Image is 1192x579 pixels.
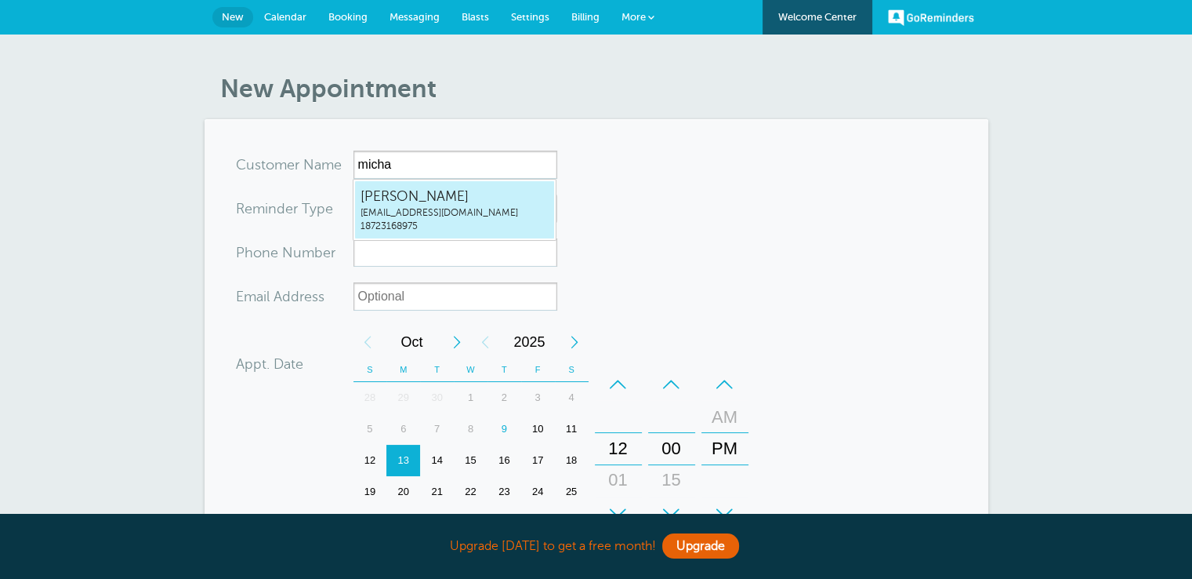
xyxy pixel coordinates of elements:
[220,74,988,104] h1: New Appointment
[353,508,387,539] div: Sunday, October 26
[420,413,454,445] div: 7
[653,496,690,527] div: 30
[328,11,368,23] span: Booking
[386,413,420,445] div: 6
[262,246,302,260] span: ne Nu
[521,445,555,476] div: 17
[487,445,521,476] div: 16
[386,382,420,413] div: Monday, September 29
[353,382,387,413] div: Sunday, September 28
[236,282,353,311] div: ress
[263,289,299,304] span: il Add
[222,11,244,23] span: New
[706,402,744,433] div: AM
[555,413,589,445] div: 11
[420,413,454,445] div: Tuesday, October 7
[386,445,420,476] div: 13
[382,326,443,358] span: October
[386,476,420,508] div: Monday, October 20
[386,358,420,382] th: M
[236,239,353,267] div: mber
[555,476,589,508] div: Saturday, October 25
[19,71,216,108] p: Reminders are sent automatically for each appointment.
[236,158,261,172] span: Cus
[487,508,521,539] div: Thursday, October 30
[19,19,216,58] h2: Send yourself a test reminder
[236,246,262,260] span: Pho
[454,445,487,476] div: 15
[386,445,420,476] div: Monday, October 13
[487,476,521,508] div: Thursday, October 23
[454,382,487,413] div: Wednesday, October 1
[462,11,489,23] span: Blasts
[420,382,454,413] div: Tuesday, September 30
[487,476,521,508] div: 23
[471,326,499,358] div: Previous Year
[353,445,387,476] div: Sunday, October 12
[521,508,555,539] div: 31
[353,476,387,508] div: 19
[386,382,420,413] div: 29
[212,7,253,27] a: New
[420,508,454,539] div: 28
[487,382,521,413] div: Thursday, October 2
[353,382,387,413] div: 28
[264,11,306,23] span: Calendar
[521,508,555,539] div: Friday, October 31
[360,206,549,220] span: [EMAIL_ADDRESS][DOMAIN_NAME]
[454,382,487,413] div: 1
[205,530,988,563] div: Upgrade [DATE] to get a free month!
[487,413,521,445] div: 9
[353,282,557,311] input: Optional
[571,11,600,23] span: Billing
[648,369,695,529] div: Minutes
[386,508,420,539] div: Monday, October 27
[521,476,555,508] div: Friday, October 24
[521,476,555,508] div: 24
[386,508,420,539] div: 27
[555,476,589,508] div: 25
[353,476,387,508] div: Sunday, October 19
[595,369,642,529] div: Hours
[555,382,589,413] div: 4
[420,476,454,508] div: 21
[487,508,521,539] div: 30
[19,19,216,246] div: Guide
[662,533,739,559] a: Upgrade
[353,358,387,382] th: S
[386,476,420,508] div: 20
[353,413,387,445] div: 5
[706,433,744,464] div: PM
[487,358,521,382] th: T
[521,382,555,413] div: Friday, October 3
[487,445,521,476] div: Thursday, October 16
[487,382,521,413] div: 2
[454,413,487,445] div: 8
[454,445,487,476] div: Wednesday, October 15
[521,445,555,476] div: Friday, October 17
[420,445,454,476] div: Tuesday, October 14
[521,413,555,445] div: 10
[511,11,549,23] span: Settings
[236,202,333,216] label: Reminder Type
[236,289,263,304] span: Ema
[420,382,454,413] div: 30
[555,413,589,445] div: Saturday, October 11
[555,382,589,413] div: Saturday, October 4
[360,187,549,206] span: [PERSON_NAME]
[487,413,521,445] div: Today, Thursday, October 9
[454,413,487,445] div: Wednesday, October 8
[353,508,387,539] div: 26
[420,508,454,539] div: Tuesday, October 28
[353,445,387,476] div: 12
[261,158,314,172] span: tomer N
[454,476,487,508] div: Wednesday, October 22
[521,382,555,413] div: 3
[454,358,487,382] th: W
[600,464,637,496] div: 01
[555,445,589,476] div: 18
[555,445,589,476] div: Saturday, October 18
[386,413,420,445] div: Monday, October 6
[443,326,471,358] div: Next Month
[420,358,454,382] th: T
